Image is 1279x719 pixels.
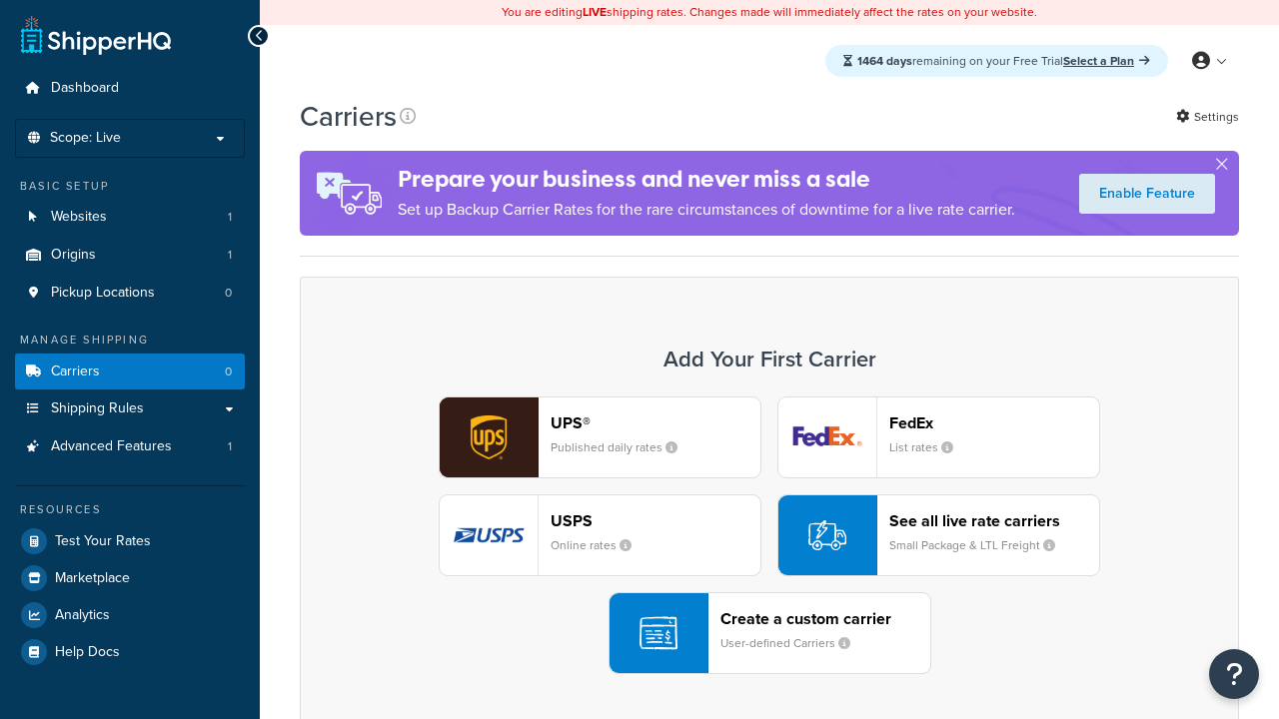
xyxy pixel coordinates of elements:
span: Dashboard [51,80,119,97]
header: UPS® [551,413,760,432]
span: Help Docs [55,644,120,661]
div: Manage Shipping [15,332,245,349]
p: Set up Backup Carrier Rates for the rare circumstances of downtime for a live rate carrier. [398,196,1015,224]
a: Origins 1 [15,237,245,274]
div: Resources [15,501,245,518]
span: 1 [228,438,232,455]
span: 1 [228,247,232,264]
button: usps logoUSPSOnline rates [439,494,761,576]
h3: Add Your First Carrier [321,348,1218,371]
button: Open Resource Center [1209,649,1259,699]
span: Analytics [55,607,110,624]
li: Advanced Features [15,428,245,465]
strong: 1464 days [857,52,912,70]
a: Help Docs [15,634,245,670]
button: Create a custom carrierUser-defined Carriers [609,592,931,674]
span: Origins [51,247,96,264]
header: See all live rate carriers [889,511,1099,530]
span: Marketplace [55,570,130,587]
button: ups logoUPS®Published daily rates [439,396,761,478]
li: Carriers [15,354,245,390]
small: Small Package & LTL Freight [889,536,1071,554]
a: ShipperHQ Home [21,15,171,55]
li: Pickup Locations [15,275,245,312]
span: Shipping Rules [51,400,144,417]
header: USPS [551,511,760,530]
button: fedEx logoFedExList rates [777,396,1100,478]
img: icon-carrier-custom-c93b8a24.svg [639,614,677,652]
small: User-defined Carriers [720,634,866,652]
img: usps logo [440,495,538,575]
img: fedEx logo [778,397,876,477]
li: Origins [15,237,245,274]
span: Carriers [51,363,100,380]
span: Advanced Features [51,438,172,455]
button: See all live rate carriersSmall Package & LTL Freight [777,494,1100,576]
b: LIVE [583,3,607,21]
small: Published daily rates [551,438,693,456]
span: Pickup Locations [51,285,155,302]
a: Pickup Locations 0 [15,275,245,312]
header: Create a custom carrier [720,609,930,628]
li: Websites [15,199,245,236]
span: Test Your Rates [55,533,151,550]
a: Marketplace [15,560,245,596]
span: Websites [51,209,107,226]
a: Websites 1 [15,199,245,236]
img: ups logo [440,397,538,477]
img: icon-carrier-liverate-becf4550.svg [808,516,846,554]
a: Settings [1176,103,1239,131]
a: Dashboard [15,70,245,107]
a: Analytics [15,597,245,633]
span: 0 [225,285,232,302]
a: Carriers 0 [15,354,245,390]
div: Basic Setup [15,178,245,195]
h4: Prepare your business and never miss a sale [398,163,1015,196]
a: Enable Feature [1079,174,1215,214]
header: FedEx [889,413,1099,432]
a: Test Your Rates [15,523,245,559]
h1: Carriers [300,97,397,136]
img: ad-rules-rateshop-fe6ec290ccb7230408bd80ed9643f0289d75e0ffd9eb532fc0e269fcd187b520.png [300,151,398,236]
span: 0 [225,363,232,380]
div: remaining on your Free Trial [825,45,1168,77]
small: Online rates [551,536,647,554]
a: Shipping Rules [15,390,245,427]
span: 1 [228,209,232,226]
span: Scope: Live [50,130,121,147]
small: List rates [889,438,969,456]
a: Advanced Features 1 [15,428,245,465]
a: Select a Plan [1063,52,1150,70]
